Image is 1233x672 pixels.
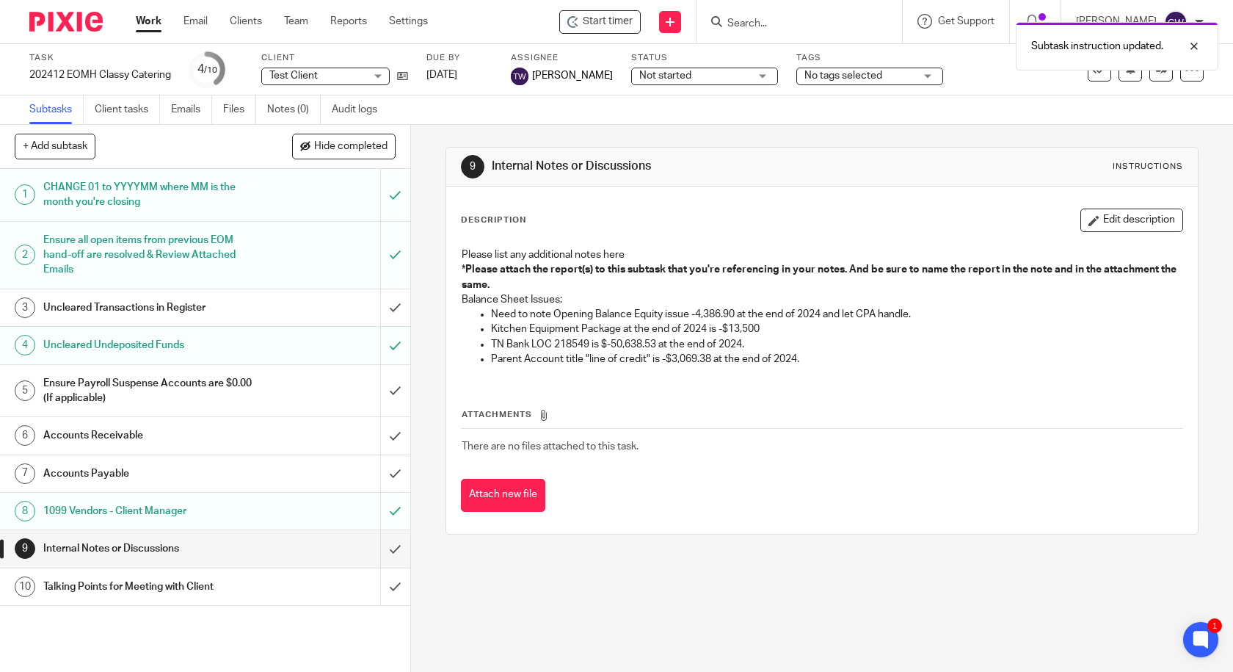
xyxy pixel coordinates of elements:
p: Kitchen Equipment Package at the end of 2024 is -$13,500 [491,322,1183,336]
div: 3 [15,297,35,318]
small: /10 [204,66,217,74]
div: 6 [15,425,35,446]
span: Start timer [583,14,633,29]
h1: CHANGE 01 to YYYYMM where MM is the month you're closing [43,176,258,214]
span: Test Client [269,71,318,81]
p: Need to note Opening Balance Equity issue -4,386.90 at the end of 2024 and let CPA handle. [491,307,1183,322]
div: Instructions [1113,161,1183,173]
div: 202412 EOMH Classy Catering [29,68,171,82]
h1: Uncleared Transactions in Register [43,297,258,319]
a: Team [284,14,308,29]
a: Clients [230,14,262,29]
div: 5 [15,380,35,401]
p: Please list any additional notes here [462,248,1183,262]
div: Test Client - 202412 EOMH Classy Catering [559,10,641,34]
a: Notes (0) [267,95,321,124]
button: + Add subtask [15,134,95,159]
p: Balance Sheet Issues: [462,292,1183,307]
div: 1 [15,184,35,205]
img: Pixie [29,12,103,32]
h1: Accounts Receivable [43,424,258,447]
a: Settings [389,14,428,29]
p: TN Bank LOC 218549 is $-50,638.53 at the end of 2024. [491,337,1183,352]
h1: Talking Points for Meeting with Client [43,576,258,598]
div: 2 [15,245,35,265]
a: Emails [171,95,212,124]
span: There are no files attached to this task. [462,441,639,452]
p: Description [461,214,526,226]
div: 4 [197,61,217,78]
a: Reports [330,14,367,29]
span: [DATE] [426,70,457,80]
div: 9 [461,155,484,178]
h1: Uncleared Undeposited Funds [43,334,258,356]
h1: 1099 Vendors - Client Manager [43,500,258,522]
label: Assignee [511,52,613,64]
div: 4 [15,335,35,355]
label: Task [29,52,171,64]
div: 9 [15,538,35,559]
button: Attach new file [461,479,545,512]
button: Hide completed [292,134,396,159]
label: Client [261,52,408,64]
span: Hide completed [314,141,388,153]
div: 10 [15,577,35,597]
a: Client tasks [95,95,160,124]
button: Edit description [1080,209,1183,232]
label: Due by [426,52,492,64]
h1: Ensure Payroll Suspense Accounts are $0.00 (If applicable) [43,372,258,410]
h1: Internal Notes or Discussions [43,538,258,560]
p: Subtask instruction updated. [1031,39,1163,54]
a: Email [183,14,208,29]
div: 7 [15,463,35,484]
strong: Please attach the report(s) to this subtask that you're referencing in your notes. And be sure to... [462,264,1179,289]
h1: Internal Notes or Discussions [492,159,853,174]
h1: Ensure all open items from previous EOM hand-off are resolved & Review Attached Emails [43,229,258,281]
h1: Accounts Payable [43,463,258,485]
a: Subtasks [29,95,84,124]
img: svg%3E [511,68,528,85]
span: Not started [639,71,691,81]
a: Files [223,95,256,124]
span: [PERSON_NAME] [532,68,613,83]
div: 1 [1207,618,1222,633]
a: Audit logs [332,95,388,124]
div: 8 [15,501,35,521]
a: Work [136,14,161,29]
img: svg%3E [1164,10,1187,34]
span: No tags selected [804,71,882,81]
span: Attachments [462,411,532,419]
p: Parent Account title "line of credit" is -$3,069.38 at the end of 2024. [491,352,1183,366]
